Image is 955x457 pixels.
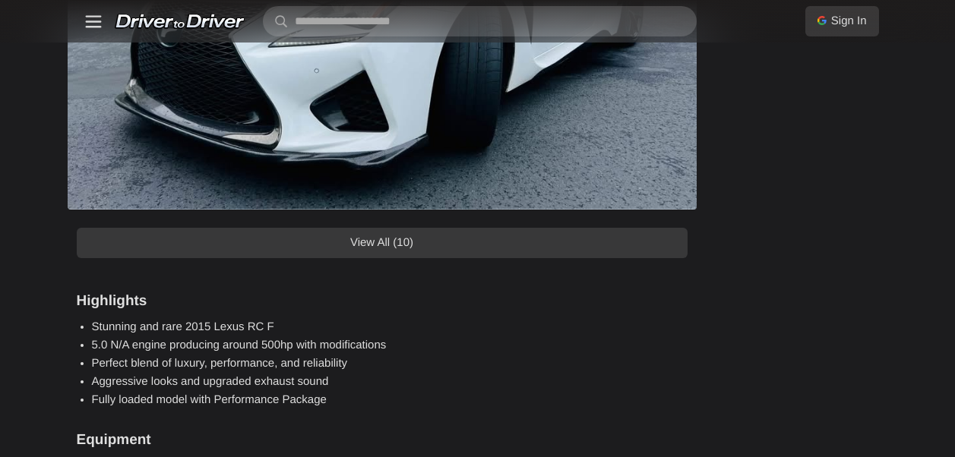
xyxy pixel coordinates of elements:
li: Stunning and rare 2015 Lexus RC F [92,318,688,336]
li: Perfect blend of luxury, performance, and reliability [92,355,688,373]
a: Sign In [805,6,879,36]
li: Fully loaded model with Performance Package [92,391,688,409]
a: View All (10) [77,228,688,258]
h3: Equipment [77,430,688,451]
li: 5.0 N/A engine producing around 500hp with modifications [92,336,688,355]
h3: Highlights [77,292,688,312]
li: Aggressive looks and upgraded exhaust sound [92,373,688,391]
